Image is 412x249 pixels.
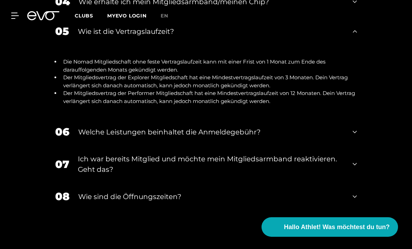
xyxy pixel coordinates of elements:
[78,191,344,202] div: Wie sind die Öffnungszeiten?
[78,127,344,137] div: Welche Leistungen beinhaltet die Anmeldegebühr?
[55,124,69,140] div: 06
[75,13,93,19] span: Clubs
[75,12,107,19] a: Clubs
[55,156,69,172] div: 07
[161,13,168,19] span: en
[107,13,147,19] a: MYEVO LOGIN
[161,12,177,20] a: en
[262,217,398,237] button: Hallo Athlet! Was möchtest du tun?
[60,58,357,74] li: Die Nomad Mitgliedschaft ohne feste Vertragslaufzeit kann mit einer Frist von 1 Monat zum Ende de...
[60,89,357,105] li: Der Mitgliedsvertrag der Performer Mitgliedschaft hat eine Mindestvertragslaufzeit von 12 Monaten...
[78,154,344,175] div: Ich war bereits Mitglied und möchte mein Mitgliedsarmband reaktivieren. Geht das?
[60,74,357,89] li: Der Mitgliedsvertrag der Explorer Mitgliedschaft hat eine Mindestvertragslaufzeit von 3 Monaten. ...
[284,222,390,232] span: Hallo Athlet! Was möchtest du tun?
[55,189,69,204] div: 08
